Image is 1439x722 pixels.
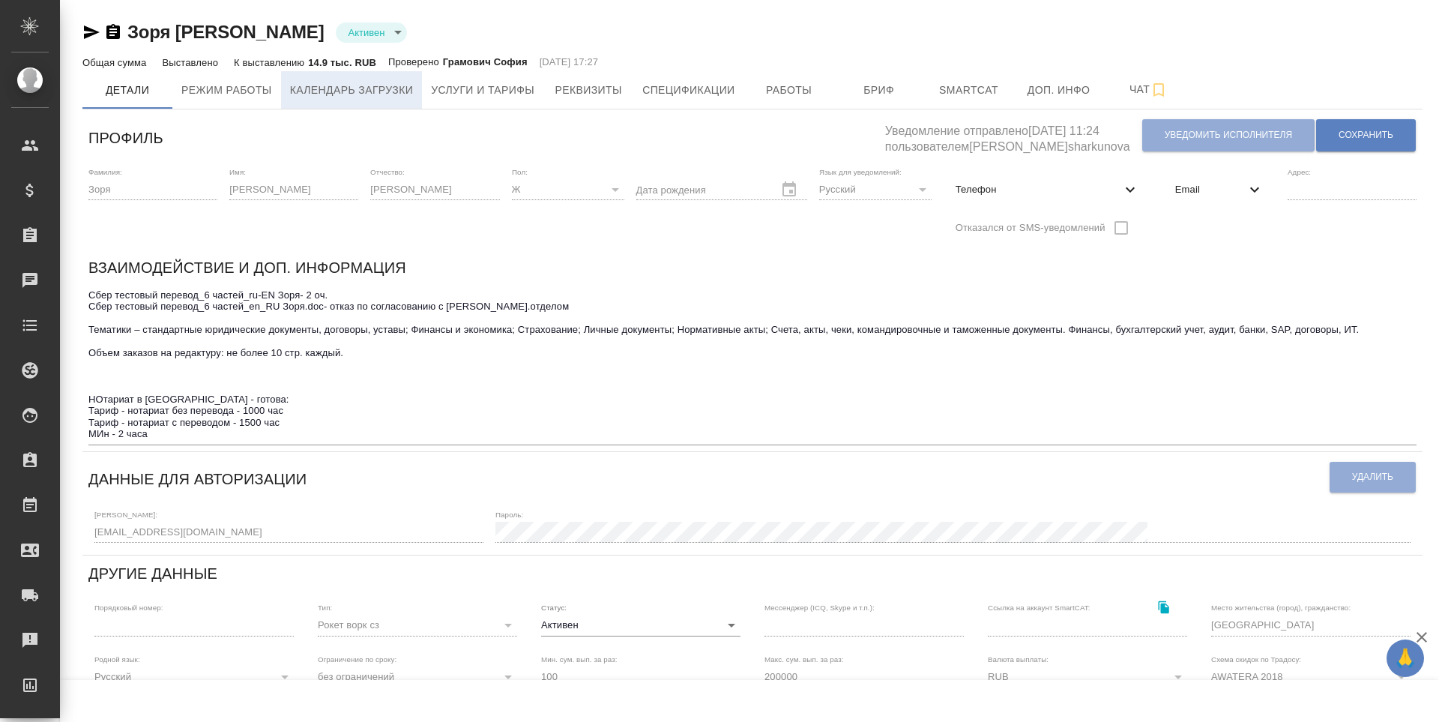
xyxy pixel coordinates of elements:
[541,604,567,612] label: Статус:
[431,81,534,100] span: Услуги и тарифы
[642,81,734,100] span: Спецификации
[343,26,389,39] button: Активен
[753,81,825,100] span: Работы
[82,23,100,41] button: Скопировать ссылку для ЯМессенджера
[127,22,324,42] a: Зоря [PERSON_NAME]
[843,81,915,100] span: Бриф
[1150,81,1168,99] svg: Подписаться
[819,168,902,175] label: Язык для уведомлений:
[1113,80,1185,99] span: Чат
[88,256,406,280] h6: Взаимодействие и доп. информация
[764,655,844,663] label: Макс. сум. вып. за раз:
[181,81,272,100] span: Режим работы
[988,667,1187,688] div: RUB
[91,81,163,100] span: Детали
[512,179,624,200] div: Ж
[988,655,1049,663] label: Валюта выплаты:
[88,168,122,175] label: Фамилия:
[88,467,307,491] h6: Данные для авторизации
[1175,182,1246,197] span: Email
[318,604,332,612] label: Тип:
[933,81,1005,100] span: Smartcat
[308,57,376,68] p: 14.9 тыс. RUB
[988,604,1090,612] label: Ссылка на аккаунт SmartCAT:
[944,173,1151,206] div: Телефон
[552,81,624,100] span: Реквизиты
[88,562,217,586] h6: Другие данные
[1211,604,1351,612] label: Место жительства (город), гражданство:
[1393,643,1418,674] span: 🙏
[94,655,140,663] label: Родной язык:
[94,511,157,518] label: [PERSON_NAME]:
[956,182,1121,197] span: Телефон
[1023,81,1095,100] span: Доп. инфо
[388,55,443,70] p: Проверено
[540,55,599,70] p: [DATE] 17:27
[1148,592,1179,622] button: Скопировать ссылку
[1339,129,1393,142] span: Сохранить
[512,168,528,175] label: Пол:
[234,57,308,68] p: К выставлению
[290,81,414,100] span: Календарь загрузки
[1316,119,1416,151] button: Сохранить
[94,604,163,612] label: Порядковый номер:
[336,22,407,43] div: Активен
[956,220,1105,235] span: Отказался от SMS-уведомлений
[162,57,222,68] p: Выставлено
[1211,655,1301,663] label: Схема скидок по Традосу:
[819,179,932,200] div: Русский
[1163,173,1276,206] div: Email
[885,115,1141,155] h5: Уведомление отправлено [DATE] 11:24 пользователем [PERSON_NAME]sharkunova
[318,655,396,663] label: Ограничение по сроку:
[88,289,1417,440] textarea: Сбер тестовый перевод_6 частей_ru-EN Зоря- 2 оч. Сбер тестовый перевод_6 частей_en_RU Зоря.do...
[318,615,517,636] div: Рокет ворк сз
[1211,667,1411,688] div: AWATERA 2018
[229,168,246,175] label: Имя:
[82,57,150,68] p: Общая сумма
[88,126,163,150] h6: Профиль
[94,667,294,688] div: Русский
[495,511,523,518] label: Пароль:
[1387,640,1424,677] button: 🙏
[1288,168,1311,175] label: Адрес:
[443,55,528,70] p: Грамович София
[318,667,517,688] div: без ограничений
[541,655,618,663] label: Мин. сум. вып. за раз:
[104,23,122,41] button: Скопировать ссылку
[370,168,405,175] label: Отчество:
[541,615,740,636] div: Активен
[764,604,875,612] label: Мессенджер (ICQ, Skype и т.п.):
